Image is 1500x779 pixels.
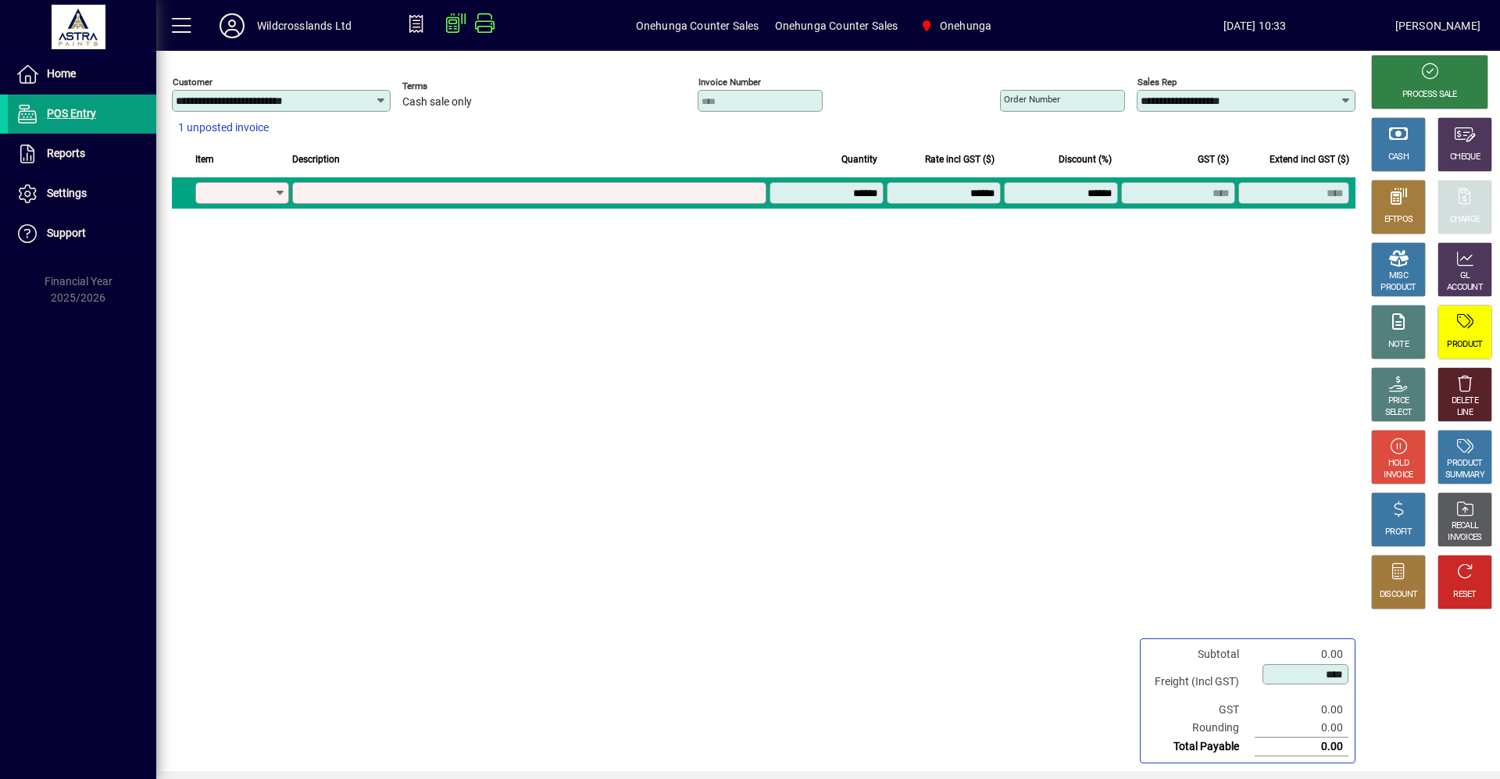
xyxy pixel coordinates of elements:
[1147,663,1255,701] td: Freight (Incl GST)
[292,151,340,168] span: Description
[1147,645,1255,663] td: Subtotal
[1255,738,1348,756] td: 0.00
[1447,282,1483,294] div: ACCOUNT
[8,214,156,253] a: Support
[8,55,156,94] a: Home
[1114,13,1395,38] span: [DATE] 10:33
[47,107,96,120] span: POS Entry
[402,96,472,109] span: Cash sale only
[1384,214,1413,226] div: EFTPOS
[698,77,761,88] mat-label: Invoice number
[1388,152,1409,163] div: CASH
[1447,339,1482,351] div: PRODUCT
[47,147,85,159] span: Reports
[1402,89,1457,101] div: PROCESS SALE
[1448,532,1481,544] div: INVOICES
[1445,470,1484,481] div: SUMMARY
[402,81,496,91] span: Terms
[1452,395,1478,407] div: DELETE
[1137,77,1177,88] mat-label: Sales rep
[940,13,991,38] span: Onehunga
[1255,645,1348,663] td: 0.00
[1388,458,1409,470] div: HOLD
[1380,589,1417,601] div: DISCOUNT
[207,12,257,40] button: Profile
[1389,270,1408,282] div: MISC
[172,114,275,142] button: 1 unposted invoice
[1004,94,1060,105] mat-label: Order number
[1384,470,1412,481] div: INVOICE
[1447,458,1482,470] div: PRODUCT
[636,13,759,38] span: Onehunga Counter Sales
[1255,719,1348,738] td: 0.00
[1385,407,1412,419] div: SELECT
[1388,339,1409,351] div: NOTE
[173,77,212,88] mat-label: Customer
[8,174,156,213] a: Settings
[1380,282,1416,294] div: PRODUCT
[925,151,995,168] span: Rate incl GST ($)
[1147,719,1255,738] td: Rounding
[1452,520,1479,532] div: RECALL
[257,13,352,38] div: Wildcrosslands Ltd
[1270,151,1349,168] span: Extend incl GST ($)
[1460,270,1470,282] div: GL
[1457,407,1473,419] div: LINE
[178,120,269,136] span: 1 unposted invoice
[1453,589,1477,601] div: RESET
[1147,701,1255,719] td: GST
[1395,13,1480,38] div: [PERSON_NAME]
[47,187,87,199] span: Settings
[1198,151,1229,168] span: GST ($)
[1255,701,1348,719] td: 0.00
[47,227,86,239] span: Support
[8,134,156,173] a: Reports
[841,151,877,168] span: Quantity
[47,67,76,80] span: Home
[1450,214,1480,226] div: CHARGE
[1147,738,1255,756] td: Total Payable
[775,13,898,38] span: Onehunga Counter Sales
[1388,395,1409,407] div: PRICE
[1059,151,1112,168] span: Discount (%)
[1450,152,1480,163] div: CHEQUE
[1385,527,1412,538] div: PROFIT
[195,151,214,168] span: Item
[913,12,998,40] span: Onehunga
